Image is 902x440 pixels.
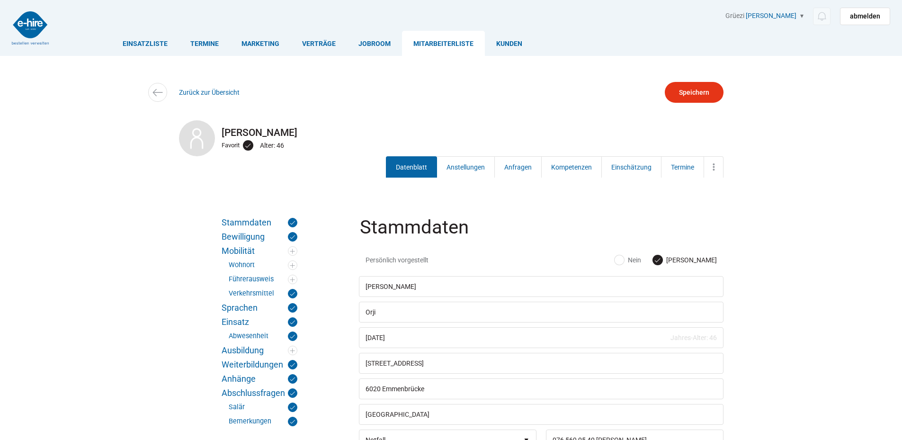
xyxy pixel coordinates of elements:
div: Alter: 46 [260,139,286,152]
a: Datenblatt [386,156,437,178]
a: Verträge [291,31,347,56]
a: Anstellungen [437,156,495,178]
img: icon-notification.svg [816,10,828,22]
a: Ausbildung [222,346,297,355]
a: Verkehrsmittel [229,289,297,298]
a: Zurück zur Übersicht [179,89,240,96]
input: Strasse / CO. Adresse [359,353,723,374]
a: Mitarbeiterliste [402,31,485,56]
img: icon-arrow-left.svg [151,86,164,99]
a: Anhänge [222,374,297,384]
a: Termine [661,156,704,178]
input: Vorname [359,276,723,297]
a: Einsatzliste [111,31,179,56]
a: Einschätzung [601,156,661,178]
a: abmelden [840,8,890,25]
a: Wohnort [229,260,297,270]
a: Weiterbildungen [222,360,297,369]
a: Abwesenheit [229,332,297,341]
a: Bewilligung [222,232,297,242]
a: Salär [229,403,297,412]
a: Abschlussfragen [222,388,297,398]
a: Bemerkungen [229,417,297,426]
a: Kunden [485,31,534,56]
div: Grüezi [725,12,890,25]
h2: [PERSON_NAME] [179,127,723,138]
label: [PERSON_NAME] [653,255,717,265]
input: Geburtsdatum [359,327,723,348]
input: Nachname [359,302,723,323]
label: Nein [615,255,641,265]
a: Anfragen [494,156,542,178]
a: Jobroom [347,31,402,56]
a: [PERSON_NAME] [746,12,796,19]
input: PLZ/Ort [359,378,723,399]
img: logo2.png [12,11,49,45]
span: Persönlich vorgestellt [366,255,482,265]
legend: Stammdaten [359,218,725,249]
a: Mobilität [222,246,297,256]
input: Speichern [665,82,723,103]
a: Kompetenzen [541,156,602,178]
a: Einsatz [222,317,297,327]
a: Marketing [230,31,291,56]
a: Termine [179,31,230,56]
a: Führerausweis [229,275,297,284]
a: Stammdaten [222,218,297,227]
input: Land [359,404,723,425]
a: Sprachen [222,303,297,313]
